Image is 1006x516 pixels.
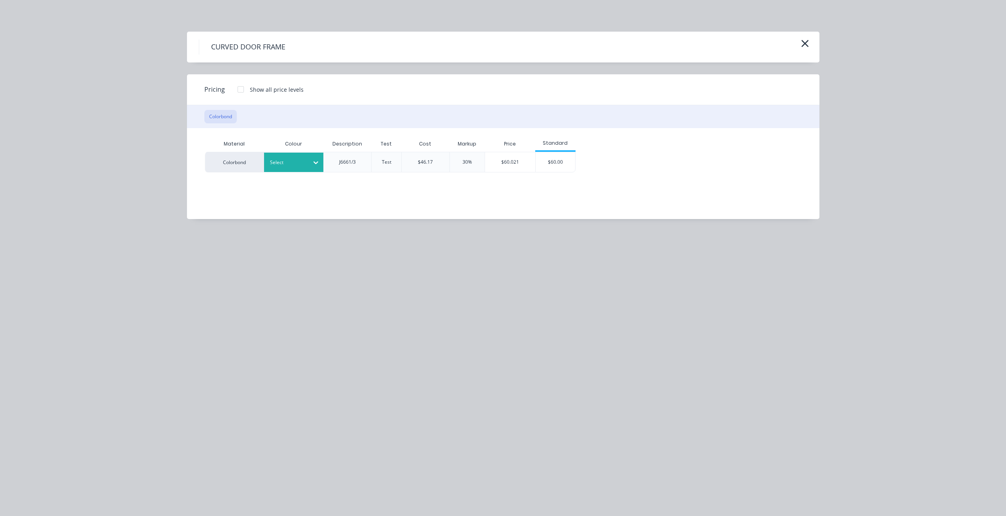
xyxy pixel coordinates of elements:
[204,85,225,94] span: Pricing
[204,110,237,123] button: Colorbond
[205,136,264,152] div: Material
[536,152,575,172] div: $60.00
[535,140,576,147] div: Standard
[199,40,297,55] h4: CURVED DOOR FRAME
[382,159,391,166] div: Test
[485,152,535,172] div: $60.021
[339,159,356,166] div: J6661/3
[250,85,304,94] div: Show all price levels
[205,152,264,172] div: Colorbond
[462,159,472,166] div: 30%
[326,134,368,154] div: Description
[264,136,323,152] div: Colour
[401,136,449,152] div: Cost
[418,159,433,166] div: $46.17
[449,136,485,152] div: Markup
[374,134,398,154] div: Test
[485,136,535,152] div: Price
